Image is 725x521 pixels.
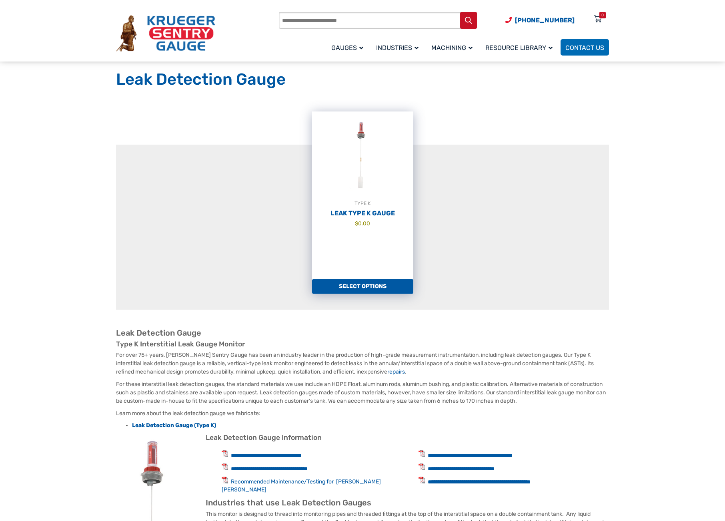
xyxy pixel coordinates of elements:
[505,15,575,25] a: Phone Number (920) 434-8860
[132,422,216,429] a: Leak Detection Gauge (Type K)
[222,478,381,493] a: Recommended Maintenance/Testing for [PERSON_NAME] [PERSON_NAME]
[481,38,561,57] a: Resource Library
[565,44,604,52] span: Contact Us
[116,70,609,89] h1: Leak Detection Gauge
[561,39,609,56] a: Contact Us
[427,38,481,57] a: Machining
[312,279,413,294] a: Add to cart: “Leak Type K Gauge”
[331,44,363,52] span: Gauges
[387,368,405,375] a: repairs
[376,44,419,52] span: Industries
[116,351,609,376] p: For over 75+ years, [PERSON_NAME] Sentry Gauge has been an industry leader in the production of h...
[116,328,609,338] h2: Leak Detection Gauge
[116,498,609,508] h2: Industries that use Leak Detection Gauges
[116,434,609,442] h3: Leak Detection Gauge Information
[116,409,609,418] p: Learn more about the leak detection gauge we fabricate:
[326,38,371,57] a: Gauges
[116,15,215,52] img: Krueger Sentry Gauge
[355,220,358,227] span: $
[431,44,473,52] span: Machining
[312,209,413,217] h2: Leak Type K Gauge
[312,199,413,207] div: TYPE K
[601,12,604,18] div: 0
[371,38,427,57] a: Industries
[485,44,553,52] span: Resource Library
[515,16,575,24] span: [PHONE_NUMBER]
[312,111,413,279] a: TYPE KLeak Type K Gauge $0.00
[355,220,370,227] bdi: 0.00
[116,380,609,405] p: For these interstitial leak detection gauges, the standard materials we use include an HDPE Float...
[116,340,609,349] h3: Type K Interstitial Leak Gauge Monitor
[312,111,413,199] img: Leak Detection Gauge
